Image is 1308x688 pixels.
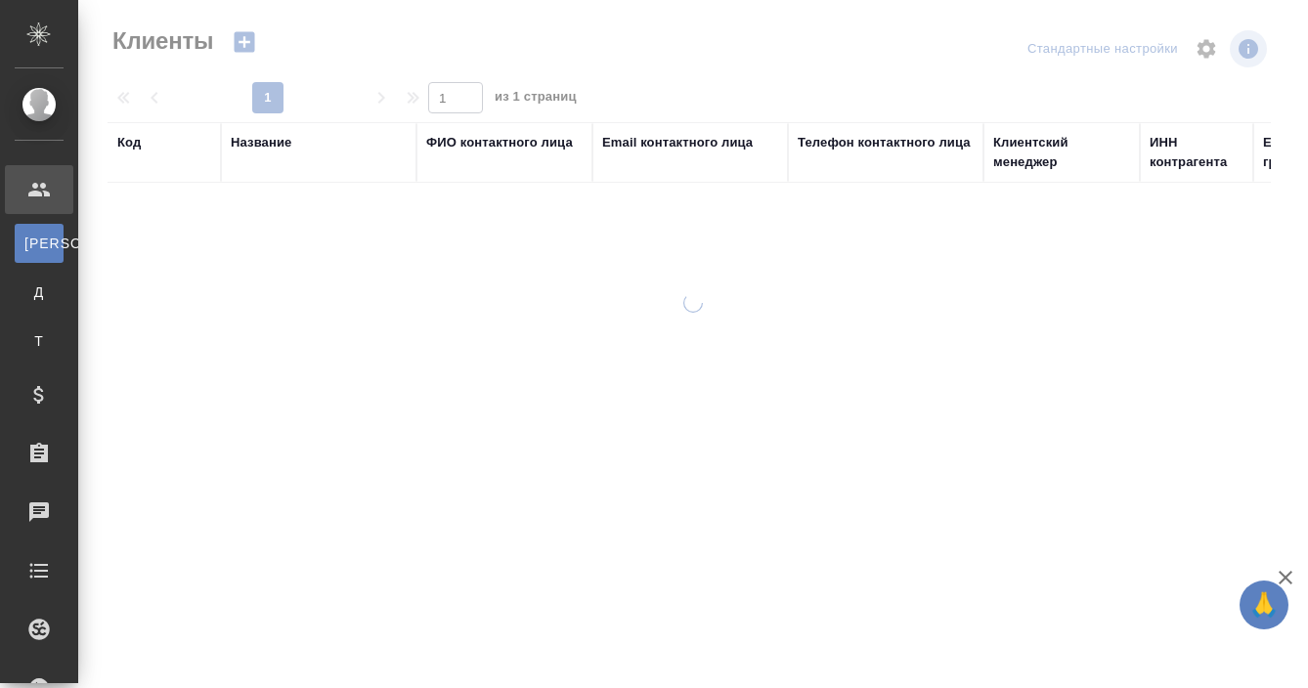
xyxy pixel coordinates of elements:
[1247,584,1281,625] span: 🙏
[15,273,64,312] a: Д
[117,133,141,152] div: Код
[602,133,753,152] div: Email контактного лица
[1150,133,1243,172] div: ИНН контрагента
[231,133,291,152] div: Название
[798,133,971,152] div: Телефон контактного лица
[24,282,54,302] span: Д
[15,322,64,361] a: Т
[1240,580,1288,629] button: 🙏
[426,133,573,152] div: ФИО контактного лица
[993,133,1130,172] div: Клиентский менеджер
[24,234,54,253] span: [PERSON_NAME]
[24,331,54,351] span: Т
[15,224,64,263] a: [PERSON_NAME]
